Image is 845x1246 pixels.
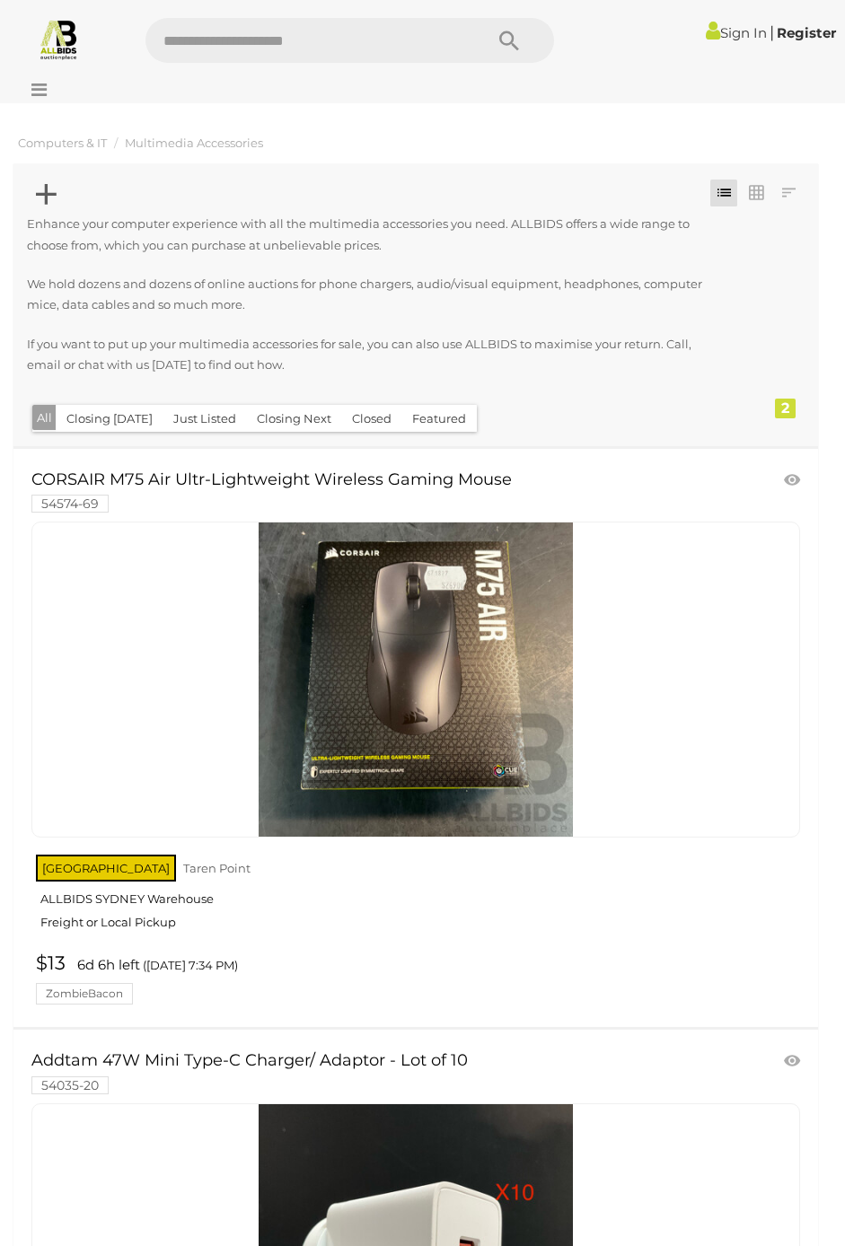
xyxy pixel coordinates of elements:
[341,405,402,433] button: Closed
[31,1052,676,1092] a: Addtam 47W Mini Type-C Charger/ Adaptor - Lot of 10 54035-20
[18,136,107,150] a: Computers & IT
[27,274,726,316] p: We hold dozens and dozens of online auctions for phone chargers, audio/visual equipment, headphon...
[36,851,800,943] a: [GEOGRAPHIC_DATA] Taren Point ALLBIDS SYDNEY Warehouse Freight or Local Pickup
[27,214,726,256] p: Enhance your computer experience with all the multimedia accessories you need. ALLBIDS offers a w...
[770,22,774,42] span: |
[31,522,800,838] a: CORSAIR M75 Air Ultr-Lightweight Wireless Gaming Mouse
[27,334,726,376] p: If you want to put up your multimedia accessories for sale, you can also use ALLBIDS to maximise ...
[32,405,57,431] button: All
[56,405,163,433] button: Closing [DATE]
[38,18,80,60] img: Allbids.com.au
[401,405,477,433] button: Featured
[163,405,247,433] button: Just Listed
[246,405,342,433] button: Closing Next
[31,952,805,1005] a: $13 6d 6h left ([DATE] 7:34 PM) ZombieBacon
[31,471,676,512] a: CORSAIR M75 Air Ultr-Lightweight Wireless Gaming Mouse 54574-69
[259,522,573,837] img: CORSAIR M75 Air Ultr-Lightweight Wireless Gaming Mouse
[464,18,554,63] button: Search
[125,136,263,150] a: Multimedia Accessories
[777,24,836,41] a: Register
[775,399,796,418] div: 2
[706,24,767,41] a: Sign In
